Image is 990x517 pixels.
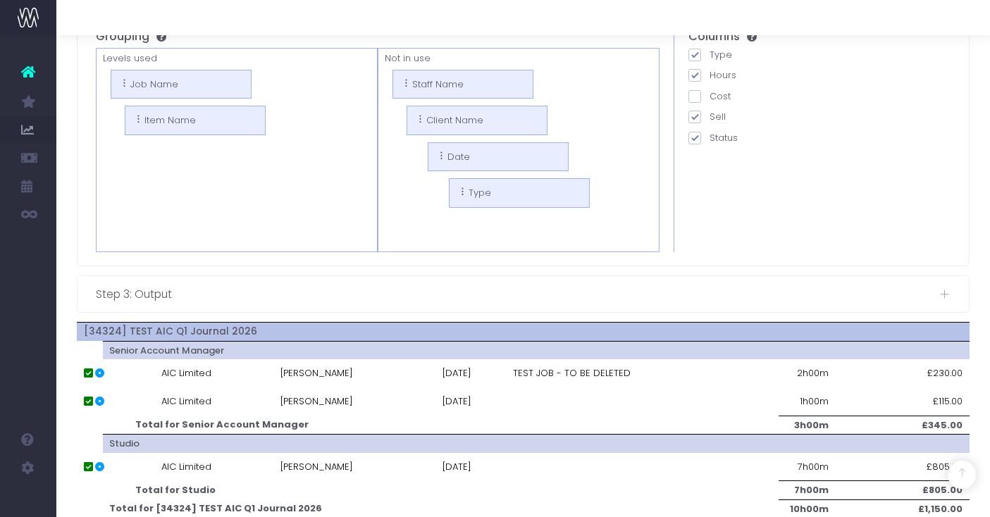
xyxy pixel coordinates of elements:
th: Studio [103,435,507,453]
th: £345.00 [836,341,970,359]
label: Sell [688,110,757,124]
li: Client Name [407,106,547,135]
span: Step 3: Output [96,285,939,303]
td: Total for Senior Account Manager [128,416,506,435]
div: Not in use [378,48,431,66]
th: 7h00m [779,435,836,453]
th: £805.00 [836,435,970,453]
td: Total for Studio [128,481,506,500]
td: £230.00 [836,359,970,387]
td: £115.00 [836,387,970,416]
span: AIC Limited [161,394,211,409]
td: £805.00 [836,481,970,500]
td: £805.00 [836,453,970,481]
li: Job Name [111,70,252,99]
td: [DATE] [436,387,507,416]
td: 7h00m [779,481,836,500]
h5: Grouping [96,30,660,44]
li: Staff Name [392,70,533,99]
li: Type [449,178,590,208]
div: Levels used [96,48,157,66]
td: [DATE] [436,359,507,387]
th: 3h00m [779,341,836,359]
td: [DATE] [436,453,507,481]
label: Status [688,131,757,145]
td: 1h00m [779,387,836,416]
li: Item Name [125,106,266,135]
td: 2h00m [779,359,836,387]
label: Hours [688,68,757,82]
span: AIC Limited [161,460,211,474]
td: 3h00m [779,416,836,435]
li: Date [428,142,569,172]
th: 10h00m [779,323,836,342]
span: [PERSON_NAME] [280,366,353,380]
th: [34324] TEST AIC Q1 Journal 2026 [77,323,507,342]
span: TEST JOB - TO BE DELETED [513,366,631,380]
label: Type [688,48,757,62]
td: 7h00m [779,453,836,481]
th: £1,150.00 [836,323,970,342]
th: Senior Account Manager [103,341,507,359]
td: £345.00 [836,416,970,435]
span: [PERSON_NAME] [280,394,353,409]
span: [PERSON_NAME] [280,460,353,474]
label: Cost [688,89,757,104]
h5: Columns [688,30,757,44]
img: images/default_profile_image.png [18,489,39,510]
span: AIC Limited [161,366,211,380]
